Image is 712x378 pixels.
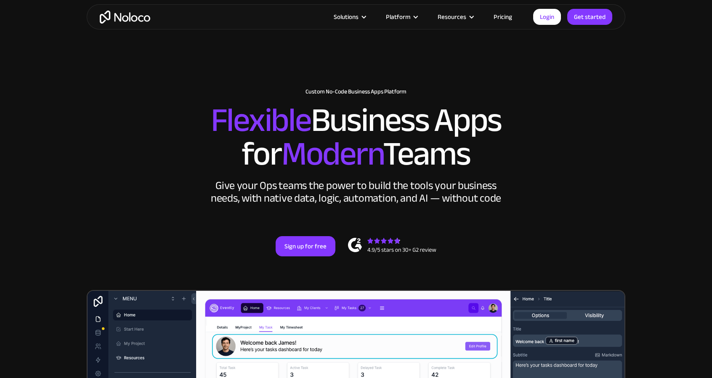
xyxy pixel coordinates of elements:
[386,11,410,22] div: Platform
[282,122,383,185] span: Modern
[334,11,359,22] div: Solutions
[211,89,311,152] span: Flexible
[533,9,561,25] a: Login
[100,11,150,24] a: home
[95,88,617,95] h1: Custom No-Code Business Apps Platform
[483,11,523,22] a: Pricing
[276,236,335,256] a: Sign up for free
[323,11,375,22] div: Solutions
[427,11,483,22] div: Resources
[438,11,466,22] div: Resources
[209,179,503,205] div: Give your Ops teams the power to build the tools your business needs, with native data, logic, au...
[375,11,427,22] div: Platform
[567,9,612,25] a: Get started
[95,104,617,171] h2: Business Apps for Teams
